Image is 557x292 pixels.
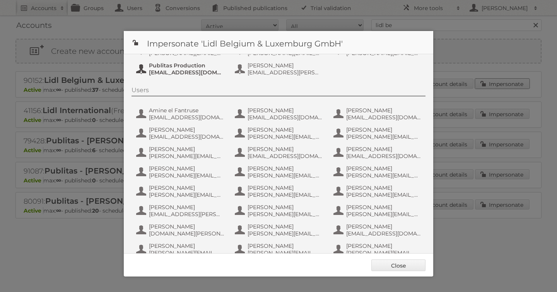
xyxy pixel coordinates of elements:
[346,242,421,249] span: [PERSON_NAME]
[149,249,224,256] span: [PERSON_NAME][EMAIL_ADDRESS][DOMAIN_NAME]
[346,107,421,114] span: [PERSON_NAME]
[346,223,421,230] span: [PERSON_NAME]
[248,230,323,237] span: [PERSON_NAME][EMAIL_ADDRESS][DOMAIN_NAME]
[248,223,323,230] span: [PERSON_NAME]
[248,126,323,133] span: [PERSON_NAME]
[234,145,325,160] button: [PERSON_NAME] [EMAIL_ADDRESS][DOMAIN_NAME]
[333,203,424,218] button: [PERSON_NAME] [PERSON_NAME][EMAIL_ADDRESS][DOMAIN_NAME]
[248,107,323,114] span: [PERSON_NAME]
[234,106,325,122] button: [PERSON_NAME] [EMAIL_ADDRESS][DOMAIN_NAME]
[248,114,323,121] span: [EMAIL_ADDRESS][DOMAIN_NAME]
[149,204,224,211] span: [PERSON_NAME]
[149,242,224,249] span: [PERSON_NAME]
[346,114,421,121] span: [EMAIL_ADDRESS][DOMAIN_NAME]
[135,184,226,199] button: [PERSON_NAME] [PERSON_NAME][EMAIL_ADDRESS][PERSON_NAME][DOMAIN_NAME]
[333,125,424,141] button: [PERSON_NAME] [PERSON_NAME][EMAIL_ADDRESS][PERSON_NAME][DOMAIN_NAME]
[135,222,226,238] button: [PERSON_NAME] [DOMAIN_NAME][PERSON_NAME][EMAIL_ADDRESS][DOMAIN_NAME]
[333,164,424,180] button: [PERSON_NAME] [PERSON_NAME][EMAIL_ADDRESS][DOMAIN_NAME]
[346,249,421,256] span: [PERSON_NAME][EMAIL_ADDRESS][PERSON_NAME][DOMAIN_NAME]
[135,203,226,218] button: [PERSON_NAME] [EMAIL_ADDRESS][PERSON_NAME][DOMAIN_NAME]
[248,133,323,140] span: [PERSON_NAME][EMAIL_ADDRESS][DOMAIN_NAME]
[234,164,325,180] button: [PERSON_NAME] [PERSON_NAME][EMAIL_ADDRESS][DOMAIN_NAME]
[248,69,323,76] span: [EMAIL_ADDRESS][PERSON_NAME][DOMAIN_NAME]
[149,172,224,179] span: [PERSON_NAME][EMAIL_ADDRESS][PERSON_NAME][DOMAIN_NAME]
[149,153,224,160] span: [PERSON_NAME][EMAIL_ADDRESS][DOMAIN_NAME]
[135,106,226,122] button: Amine el Fantruse [EMAIL_ADDRESS][DOMAIN_NAME]
[346,204,421,211] span: [PERSON_NAME]
[234,125,325,141] button: [PERSON_NAME] [PERSON_NAME][EMAIL_ADDRESS][DOMAIN_NAME]
[248,191,323,198] span: [PERSON_NAME][EMAIL_ADDRESS][DOMAIN_NAME]
[234,203,325,218] button: [PERSON_NAME] [PERSON_NAME][EMAIL_ADDRESS][DOMAIN_NAME]
[248,62,323,69] span: [PERSON_NAME]
[248,249,323,256] span: [PERSON_NAME][EMAIL_ADDRESS][DOMAIN_NAME]
[135,242,226,257] button: [PERSON_NAME] [PERSON_NAME][EMAIL_ADDRESS][DOMAIN_NAME]
[333,222,424,238] button: [PERSON_NAME] [EMAIL_ADDRESS][DOMAIN_NAME]
[346,211,421,218] span: [PERSON_NAME][EMAIL_ADDRESS][DOMAIN_NAME]
[346,165,421,172] span: [PERSON_NAME]
[248,172,323,179] span: [PERSON_NAME][EMAIL_ADDRESS][DOMAIN_NAME]
[248,211,323,218] span: [PERSON_NAME][EMAIL_ADDRESS][DOMAIN_NAME]
[248,146,323,153] span: [PERSON_NAME]
[333,184,424,199] button: [PERSON_NAME] [PERSON_NAME][EMAIL_ADDRESS][PERSON_NAME][DOMAIN_NAME]
[346,146,421,153] span: [PERSON_NAME]
[234,242,325,257] button: [PERSON_NAME] [PERSON_NAME][EMAIL_ADDRESS][DOMAIN_NAME]
[149,69,224,76] span: [EMAIL_ADDRESS][DOMAIN_NAME]
[248,242,323,249] span: [PERSON_NAME]
[149,211,224,218] span: [EMAIL_ADDRESS][PERSON_NAME][DOMAIN_NAME]
[346,172,421,179] span: [PERSON_NAME][EMAIL_ADDRESS][DOMAIN_NAME]
[149,146,224,153] span: [PERSON_NAME]
[124,31,433,54] h1: Impersonate 'Lidl Belgium & Luxemburg GmbH'
[346,133,421,140] span: [PERSON_NAME][EMAIL_ADDRESS][PERSON_NAME][DOMAIN_NAME]
[135,145,226,160] button: [PERSON_NAME] [PERSON_NAME][EMAIL_ADDRESS][DOMAIN_NAME]
[135,164,226,180] button: [PERSON_NAME] [PERSON_NAME][EMAIL_ADDRESS][PERSON_NAME][DOMAIN_NAME]
[346,184,421,191] span: [PERSON_NAME]
[248,204,323,211] span: [PERSON_NAME]
[149,165,224,172] span: [PERSON_NAME]
[346,153,421,160] span: [EMAIL_ADDRESS][DOMAIN_NAME]
[371,259,425,271] a: Close
[333,242,424,257] button: [PERSON_NAME] [PERSON_NAME][EMAIL_ADDRESS][PERSON_NAME][DOMAIN_NAME]
[234,222,325,238] button: [PERSON_NAME] [PERSON_NAME][EMAIL_ADDRESS][DOMAIN_NAME]
[346,191,421,198] span: [PERSON_NAME][EMAIL_ADDRESS][PERSON_NAME][DOMAIN_NAME]
[135,61,226,77] button: Publitas Production [EMAIL_ADDRESS][DOMAIN_NAME]
[234,184,325,199] button: [PERSON_NAME] [PERSON_NAME][EMAIL_ADDRESS][DOMAIN_NAME]
[149,133,224,140] span: [EMAIL_ADDRESS][DOMAIN_NAME]
[135,125,226,141] button: [PERSON_NAME] [EMAIL_ADDRESS][DOMAIN_NAME]
[132,86,425,96] div: Users
[149,107,224,114] span: Amine el Fantruse
[149,223,224,230] span: [PERSON_NAME]
[149,191,224,198] span: [PERSON_NAME][EMAIL_ADDRESS][PERSON_NAME][DOMAIN_NAME]
[333,145,424,160] button: [PERSON_NAME] [EMAIL_ADDRESS][DOMAIN_NAME]
[234,61,325,77] button: [PERSON_NAME] [EMAIL_ADDRESS][PERSON_NAME][DOMAIN_NAME]
[248,184,323,191] span: [PERSON_NAME]
[346,230,421,237] span: [EMAIL_ADDRESS][DOMAIN_NAME]
[248,165,323,172] span: [PERSON_NAME]
[149,62,224,69] span: Publitas Production
[248,153,323,160] span: [EMAIL_ADDRESS][DOMAIN_NAME]
[346,126,421,133] span: [PERSON_NAME]
[333,106,424,122] button: [PERSON_NAME] [EMAIL_ADDRESS][DOMAIN_NAME]
[149,126,224,133] span: [PERSON_NAME]
[149,230,224,237] span: [DOMAIN_NAME][PERSON_NAME][EMAIL_ADDRESS][DOMAIN_NAME]
[149,114,224,121] span: [EMAIL_ADDRESS][DOMAIN_NAME]
[149,184,224,191] span: [PERSON_NAME]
